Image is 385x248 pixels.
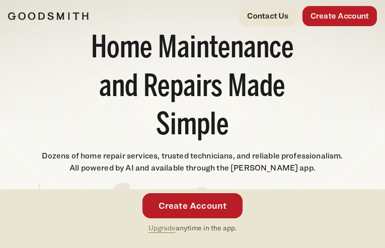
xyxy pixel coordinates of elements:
[69,30,316,146] h1: Home Maintenance and Repairs Made Simple
[148,222,237,234] p: anytime in the app.
[148,223,176,232] a: Upgrade
[302,6,377,26] a: Create Account
[142,193,243,218] a: Create Account
[239,6,296,26] a: Contact Us
[8,12,89,20] img: Goodsmith
[42,151,343,173] span: Dozens of home repair services, trusted technicians, and reliable professionalism. All powered by...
